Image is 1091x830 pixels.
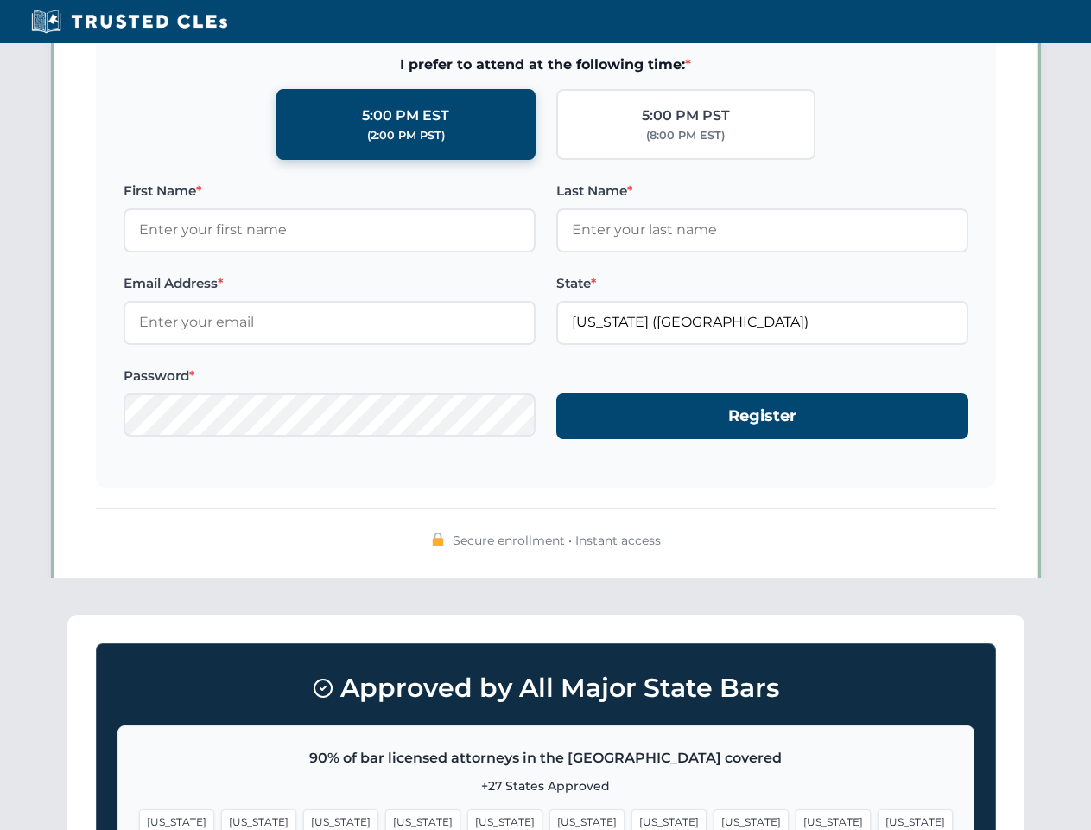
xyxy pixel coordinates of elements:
[646,127,725,144] div: (8:00 PM EST)
[556,208,968,252] input: Enter your last name
[642,105,730,127] div: 5:00 PM PST
[124,208,536,252] input: Enter your first name
[124,366,536,386] label: Password
[124,54,968,76] span: I prefer to attend at the following time:
[124,181,536,201] label: First Name
[26,9,232,35] img: Trusted CLEs
[431,533,445,546] img: 🔒
[124,273,536,294] label: Email Address
[556,301,968,344] input: Florida (FL)
[556,273,968,294] label: State
[453,531,661,550] span: Secure enrollment • Instant access
[362,105,449,127] div: 5:00 PM EST
[367,127,445,144] div: (2:00 PM PST)
[556,181,968,201] label: Last Name
[556,393,968,439] button: Register
[124,301,536,344] input: Enter your email
[139,776,953,795] p: +27 States Approved
[139,747,953,769] p: 90% of bar licensed attorneys in the [GEOGRAPHIC_DATA] covered
[117,665,974,712] h3: Approved by All Major State Bars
